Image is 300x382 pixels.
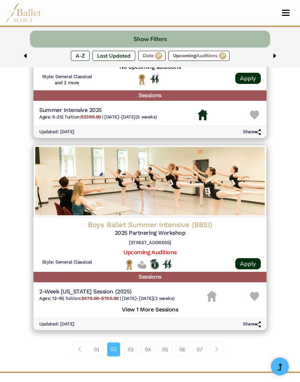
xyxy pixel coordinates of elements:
h6: [STREET_ADDRESS] [39,240,261,246]
span: Upcoming [173,53,196,58]
h5: Sessions [33,90,267,101]
img: Heart [250,292,259,301]
a: 06 [176,342,189,357]
a: Apply [235,73,261,84]
h6: Updated: [DATE] [39,321,74,327]
h6: Updated: [DATE] [39,129,74,135]
img: National [125,259,134,270]
h6: Share [243,129,261,135]
button: Toggle navigation [277,9,294,16]
img: In Person [150,74,159,84]
a: Apply [235,258,261,269]
h5: Summer Intensive 2025 [39,107,157,114]
img: Housing Unavailable [207,291,217,302]
h6: Style: General Classical and 2 more [39,74,95,86]
a: 04 [141,342,155,357]
img: Offers Scholarship [150,259,159,269]
h6: | | [39,114,157,120]
img: Heart [250,111,259,120]
h5: 2025 Partnering Workshop [39,229,261,237]
span: Ages: 12-18 [39,296,63,301]
h6: Style: General Classical [39,259,95,265]
a: 03 [124,342,137,357]
img: Housing Available [198,109,208,120]
b: $2300.00 [81,114,101,120]
a: Upcoming Auditions [123,249,176,256]
h5: 2-Week [US_STATE] Session (2025) [39,288,175,296]
h6: Share [243,321,261,327]
a: 02 [107,342,120,356]
nav: Page navigation example [73,342,227,357]
span: Tuition: [64,114,102,120]
a: 07 [193,342,206,357]
h5: Sessions [33,272,267,282]
a: 05 [158,342,172,357]
label: Last Updated [92,51,135,61]
span: [DATE]-[DATE] (2 weeks) [122,296,174,301]
h4: Boys Ballet Summer Intensive (BBSI) [39,220,261,229]
span: [DATE]-[DATE] (5 weeks) [104,114,157,120]
img: In Person [163,259,172,269]
b: $470.00-$750.00 [81,296,119,301]
label: Auditions [168,51,229,61]
label: A-Z [71,51,90,61]
a: 01 [90,342,104,357]
button: Show Filters [30,31,270,48]
label: Date [138,51,165,61]
span: Ages: 6-25 [39,114,62,120]
img: Logo [33,145,267,217]
img: National [137,74,146,85]
h5: View 1 More Sessions [39,304,261,314]
img: No Financial Aid [137,259,146,270]
span: Tuition: [65,296,120,301]
h6: | | [39,296,175,302]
